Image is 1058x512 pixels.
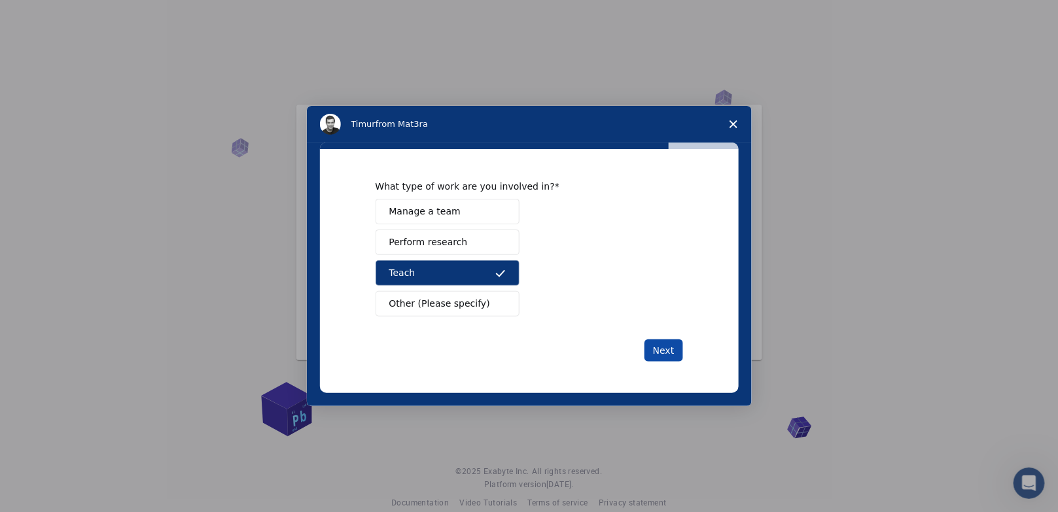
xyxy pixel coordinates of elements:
[389,235,468,249] span: Perform research
[376,180,663,192] div: What type of work are you involved in?
[389,266,415,280] span: Teach
[8,9,37,21] span: الدعم
[376,119,428,129] span: from Mat3ra
[376,260,520,286] button: Teach
[376,230,520,255] button: Perform research
[389,205,461,218] span: Manage a team
[351,119,376,129] span: Timur
[715,106,752,143] span: Close survey
[644,339,683,362] button: Next
[376,291,520,316] button: Other (Please specify)
[389,297,490,311] span: Other (Please specify)
[320,114,341,135] img: Profile image for Timur
[376,199,520,224] button: Manage a team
